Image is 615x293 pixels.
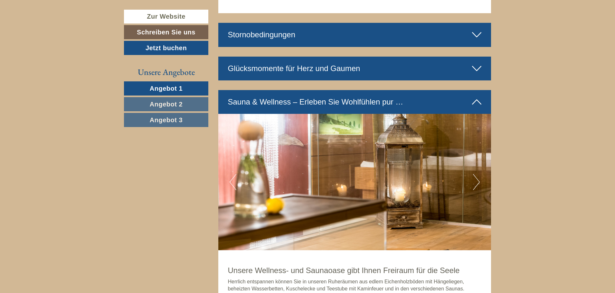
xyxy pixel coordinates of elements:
[150,116,183,124] span: Angebot 3
[124,41,208,55] a: Jetzt buchen
[230,174,236,190] button: Previous
[150,85,183,92] span: Angebot 1
[150,101,183,108] span: Angebot 2
[473,174,480,190] button: Next
[124,25,208,39] a: Schreiben Sie uns
[124,66,208,78] div: Unsere Angebote
[124,10,208,23] a: Zur Website
[228,266,482,275] h3: Unsere Wellness- und Saunaoase gibt Ihnen Freiraum für die Seele
[218,90,491,114] div: Sauna & Wellness – Erleben Sie Wohlfühlen pur …
[218,57,491,80] div: Glücksmomente für Herz und Gaumen
[218,23,491,47] div: Stornobedingungen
